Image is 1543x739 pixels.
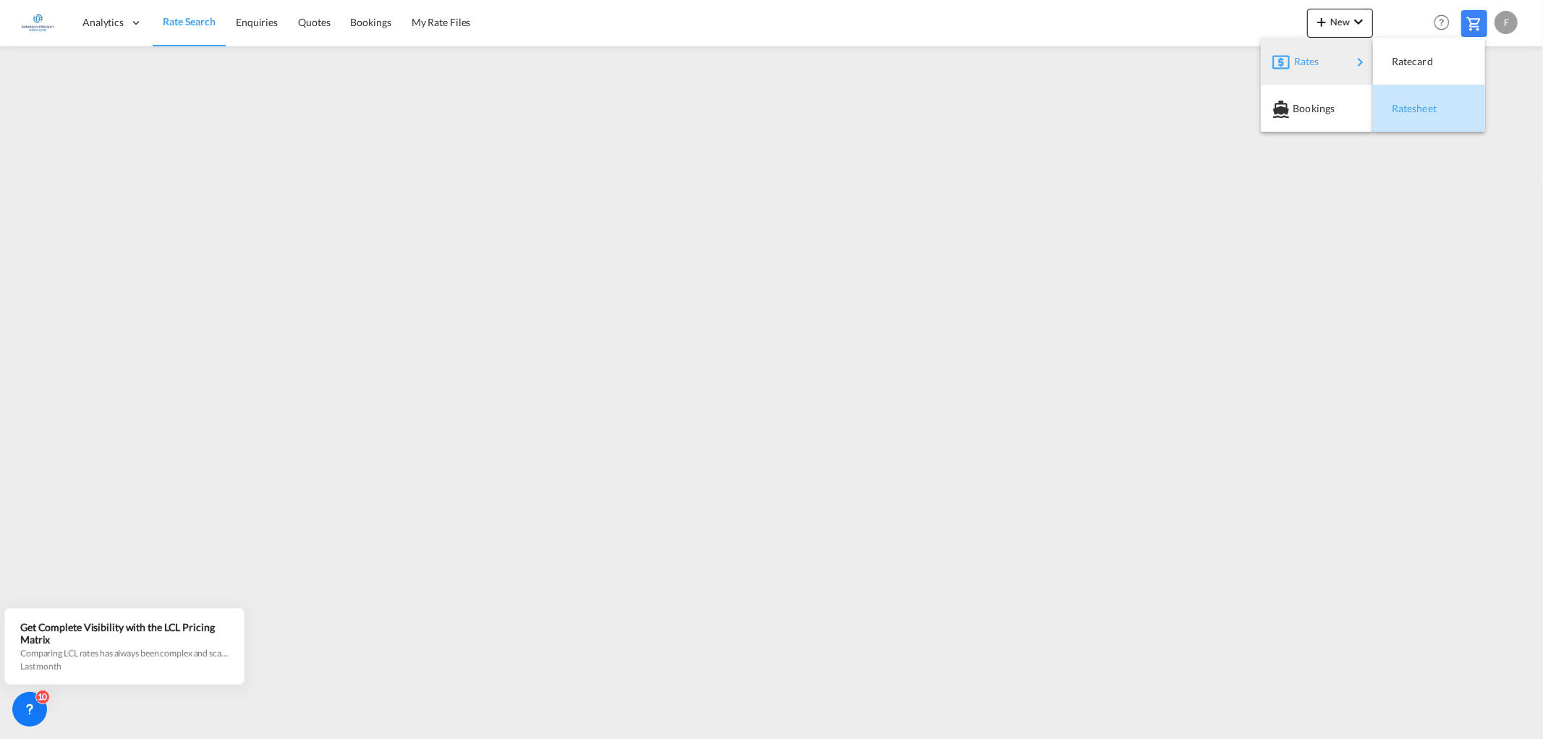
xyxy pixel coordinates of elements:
[1272,90,1361,127] div: Bookings
[1261,85,1373,132] button: Bookings
[1293,94,1309,123] span: Bookings
[1392,47,1408,76] span: Ratecard
[1385,43,1474,80] div: Ratecard
[1352,54,1369,71] md-icon: icon-chevron-right
[1385,90,1474,127] div: Ratesheet
[1294,47,1312,76] span: Rates
[1392,94,1408,123] span: Ratesheet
